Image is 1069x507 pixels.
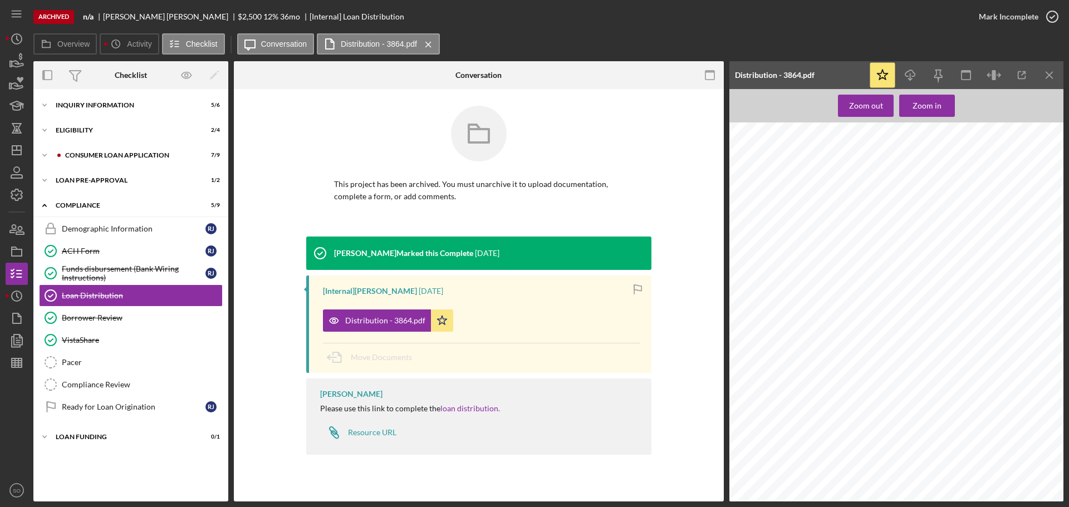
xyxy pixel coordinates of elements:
[759,289,774,296] span: State
[916,329,964,335] span: [PERSON_NAME]
[759,192,909,198] span: the page. You can put in your email to receive an edit link.
[263,12,278,21] div: 12 %
[33,10,74,24] div: Archived
[823,501,861,507] span: Client/Vendor
[205,401,217,412] div: R J
[759,455,812,461] span: Reserve Account =
[761,329,809,335] span: [PERSON_NAME]
[320,390,383,398] div: [PERSON_NAME]
[915,337,924,342] span: Last
[952,398,1026,404] span: Compliance will add funds
[56,434,192,440] div: Loan Funding
[926,272,934,278] span: No
[205,268,217,279] div: R J
[6,479,28,501] button: SO
[475,249,499,258] time: 2024-02-07 20:11
[924,501,965,507] span: Payoff Amount
[345,316,425,325] div: Distribution - 3864.pdf
[759,434,802,440] span: Client/Vendor =
[759,405,826,411] span: directed to JP or GRCC.
[39,329,223,351] a: VistaShare
[969,272,972,278] span: 
[997,272,1004,278] span: No
[13,488,21,494] text: SO
[838,95,894,117] button: Zoom out
[62,313,222,322] div: Borrower Review
[351,352,412,362] span: Move Documents
[323,287,417,296] div: [Internal] [PERSON_NAME]
[56,102,192,109] div: Inquiry Information
[759,224,1020,230] span: Remember, you can save your progress and come back later to submit. ONLY SUBMIT IF YOU ARE
[759,179,1013,185] span: You will not be able to make edits once you submit. Be sure to double check your answers prior to
[62,247,205,255] div: ACH Form
[56,127,192,134] div: Eligibility
[759,265,788,271] span: Loan Type
[200,152,220,159] div: 7 / 9
[115,71,147,80] div: Checklist
[814,455,1002,461] span: Amount being directed to reserve account, to be disbursed at a later time
[39,284,223,307] a: Loan Distribution
[62,336,222,344] div: VistaShare
[205,245,217,257] div: R J
[33,33,97,55] button: Overview
[805,491,905,497] span: Wire, paper check, or cashier's check?
[341,40,417,48] label: Distribution - 3864.pdf
[103,12,238,21] div: [PERSON_NAME] [PERSON_NAME]
[759,470,806,476] span: Payoff Amount =
[759,441,774,447] span: party)
[759,230,903,237] span: SUBMITTING FOR ONE OF THE NEXT TWO BOXES.
[804,434,1020,440] span: Amount being disbursed at closing via check or wire (to vendor, client, or other third
[899,265,925,271] span: Step-Up?
[759,419,781,425] span: Payee =
[759,350,870,356] span: Co-Borrower or Co-[PERSON_NAME]?
[440,403,500,413] a: loan distribution.
[62,380,222,389] div: Compliance Review
[237,33,315,55] button: Conversation
[83,12,94,21] b: n/a
[39,351,223,373] a: Pacer
[759,388,790,397] span: Payees
[56,202,192,209] div: Compliance
[57,40,90,48] label: Overview
[320,421,396,444] a: Resource URL
[320,404,500,413] div: Please use this link to complete the
[759,240,788,247] span: Counselor
[989,272,992,278] span: 
[317,33,440,55] button: Distribution - 3864.pdf
[186,40,218,48] label: Checklist
[950,470,1020,476] span: If a loan will be paid off it
[200,102,220,109] div: 5 / 6
[334,249,473,258] div: [PERSON_NAME] Marked this Complete
[238,12,262,21] div: $2,500
[39,218,223,240] a: Demographic InformationRJ
[56,177,192,184] div: Loan Pre-Approval
[348,428,396,437] div: Resource URL
[455,71,502,80] div: Conversation
[100,33,159,55] button: Activity
[162,33,225,55] button: Checklist
[919,272,921,278] span: 
[968,6,1063,28] button: Mark Incomplete
[261,40,307,48] label: Conversation
[200,434,220,440] div: 0 / 1
[761,298,794,304] span: [US_STATE]
[334,178,624,203] p: This project has been archived. You must unarchive it to upload documentation, complete a form, o...
[62,264,205,282] div: Funds disbursement (Bank Wiring Instructions)
[871,501,919,507] span: Reserve Account
[884,337,890,342] span: MI
[65,152,192,159] div: Consumer Loan Application
[62,291,222,300] div: Loan Distribution
[62,402,205,411] div: Ready for Loan Origination
[280,12,300,21] div: 36 mo
[39,373,223,396] a: Compliance Review
[759,398,950,404] span: Add all payees, including client, vendors, or other recipients of loan funds.
[969,265,1028,271] span: Refinance/Re-Close?
[419,287,443,296] time: 2024-02-07 20:11
[761,249,809,255] span: [PERSON_NAME]
[39,396,223,418] a: Ready for Loan OriginationRJ
[783,419,884,425] span: Who should the check be made out to?
[39,262,223,284] a: Funds disbursement (Bank Wiring Instructions)RJ
[979,6,1038,28] div: Mark Incomplete
[899,95,955,117] button: Zoom in
[759,165,818,176] span: Distribution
